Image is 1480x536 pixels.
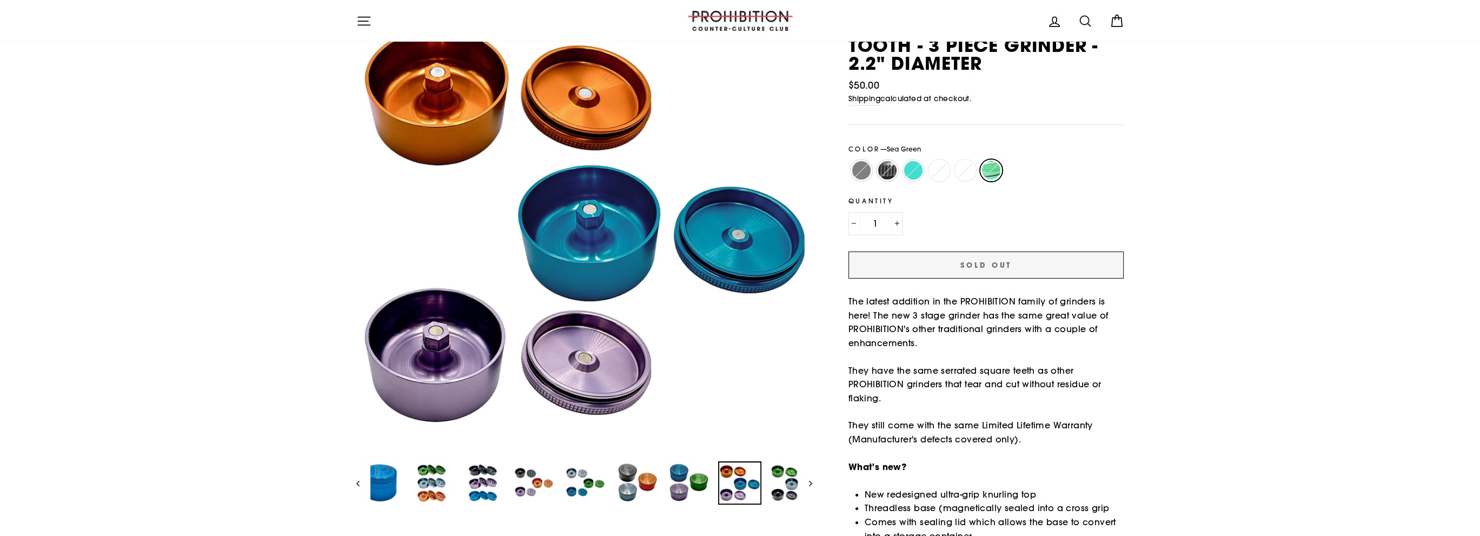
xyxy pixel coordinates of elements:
[462,462,503,504] img: Prohibition - Square Tooth - 3 Piece Grinder - 2.2" Diameter
[616,462,658,504] img: Prohibition - Square Tooth - 3 Piece Grinder - 2.2" Diameter
[668,462,709,504] img: Prohibition - Square Tooth - 3 Piece Grinder - 2.2" Diameter
[887,144,921,153] span: Sea Green
[848,419,1124,474] p: They still come with the same Limited Lifetime Warranty (Manufacturer's defects covered only).
[848,144,1124,154] label: Color
[848,19,1124,72] h1: Prohibition - Square Tooth - 3 Piece Grinder - 2.2" Diameter
[851,160,872,181] label: Grey
[954,160,976,181] label: Mauve
[880,144,921,153] span: —
[980,160,1002,181] label: Sea Green
[411,462,452,504] img: Prohibition - Square Tooth - 3 Piece Grinder - 2.2" Diameter
[848,295,1124,350] p: The latest addition in the PROHIBITION family of grinders is here! The new 3 stage grinder has th...
[928,160,950,181] label: Mustard
[848,461,906,473] strong: What's new?
[356,461,370,505] button: Previous
[848,364,1124,406] p: They have the same serrated square teeth as other PROHIBITION grinders that tear and cut without ...
[848,79,879,91] span: $50.00
[565,462,606,504] img: Prohibition - Square Tooth - 3 Piece Grinder - 2.2" Diameter
[877,160,898,181] label: Gunmetal
[848,252,1124,279] button: Sold Out
[686,11,794,31] img: PROHIBITION COUNTER-CULTURE CLUB
[902,160,924,181] label: Light Turquoise
[891,212,902,236] button: Increase item quantity by one
[848,212,860,236] button: Reduce item quantity by one
[848,212,902,236] input: quantity
[799,461,812,505] button: Next
[771,462,812,504] img: Prohibition - Square Tooth - 3 Piece Grinder - 2.2" Diameter
[719,462,760,504] img: Prohibition - Square Tooth - 3 Piece Grinder - 2.2" Diameter
[848,93,880,105] a: Shipping
[960,260,1012,270] span: Sold Out
[360,462,401,504] img: Prohibition - Square Tooth - 3 Piece Grinder - 2.2" Diameter
[848,93,1124,105] small: calculated at checkout.
[865,488,1124,502] li: New redesigned ultra-grip knurling top
[865,501,1124,515] li: Threadless base (magnetically sealed into a cross grip
[514,462,555,504] img: Prohibition - Square Tooth - 3 Piece Grinder - 2.2" Diameter
[848,196,1124,206] label: Quantity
